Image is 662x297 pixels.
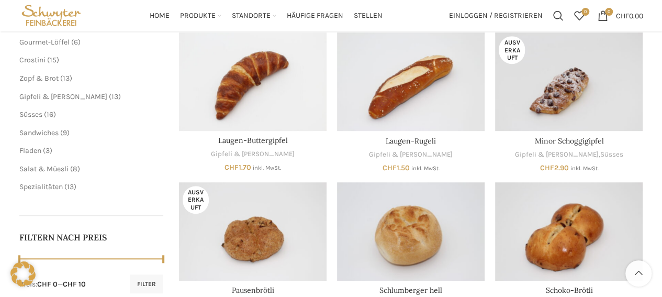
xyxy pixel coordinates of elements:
[569,5,590,26] a: 0
[548,5,569,26] a: Suchen
[63,128,67,137] span: 9
[232,285,274,295] a: Pausenbrötli
[19,56,46,64] a: Crostini
[515,150,599,160] a: Gipfeli & [PERSON_NAME]
[183,186,209,214] span: Ausverkauft
[592,5,648,26] a: 0 CHF0.00
[218,136,288,145] a: Laugen-Buttergipfel
[19,279,86,290] div: Preis: —
[19,182,63,191] a: Spezialitäten
[37,280,58,289] span: CHF 0
[232,11,271,21] span: Standorte
[449,12,543,19] span: Einloggen / Registrieren
[581,8,589,16] span: 0
[19,74,59,83] a: Zopf & Brot
[354,5,383,26] a: Stellen
[225,163,239,172] span: CHF
[616,11,629,20] span: CHF
[19,10,84,19] a: Site logo
[211,149,295,159] a: Gipfeli & [PERSON_NAME]
[225,163,251,172] bdi: 1.70
[337,32,485,131] a: Laugen-Rugeli
[444,5,548,26] a: Einloggen / Registrieren
[47,110,53,119] span: 16
[232,5,276,26] a: Standorte
[111,92,118,101] span: 13
[46,146,50,155] span: 3
[19,164,69,173] a: Salat & Müesli
[180,5,221,26] a: Produkte
[287,5,343,26] a: Häufige Fragen
[63,280,86,289] span: CHF 10
[600,150,623,160] a: Süsses
[19,128,59,137] a: Sandwiches
[499,36,525,64] span: Ausverkauft
[383,163,410,172] bdi: 1.50
[570,165,598,172] small: inkl. MwSt.
[379,285,442,295] a: Schlumberger hell
[19,110,42,119] a: Süsses
[495,150,643,160] div: ,
[63,74,70,83] span: 13
[50,56,57,64] span: 15
[383,163,397,172] span: CHF
[540,163,568,172] bdi: 2.90
[545,285,592,295] a: Schoko-Brötli
[130,274,163,293] button: Filter
[180,11,216,21] span: Produkte
[369,150,453,160] a: Gipfeli & [PERSON_NAME]
[337,182,485,281] a: Schlumberger hell
[534,136,603,146] a: Minor Schoggigipfel
[150,5,170,26] a: Home
[179,182,327,281] a: Pausenbrötli
[73,164,77,173] span: 8
[19,38,70,47] a: Gourmet-Löffel
[569,5,590,26] div: Meine Wunschliste
[287,11,343,21] span: Häufige Fragen
[19,92,107,101] a: Gipfeli & [PERSON_NAME]
[354,11,383,21] span: Stellen
[495,182,643,281] a: Schoko-Brötli
[74,38,78,47] span: 6
[386,136,436,146] a: Laugen-Rugeli
[616,11,643,20] bdi: 0.00
[411,165,440,172] small: inkl. MwSt.
[625,260,652,287] a: Scroll to top button
[19,232,164,243] h5: Filtern nach Preis
[88,5,443,26] div: Main navigation
[540,163,554,172] span: CHF
[605,8,613,16] span: 0
[495,32,643,131] a: Minor Schoggigipfel
[253,164,281,171] small: inkl. MwSt.
[67,182,74,191] span: 13
[150,11,170,21] span: Home
[19,146,41,155] a: Fladen
[179,32,327,131] a: Laugen-Buttergipfel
